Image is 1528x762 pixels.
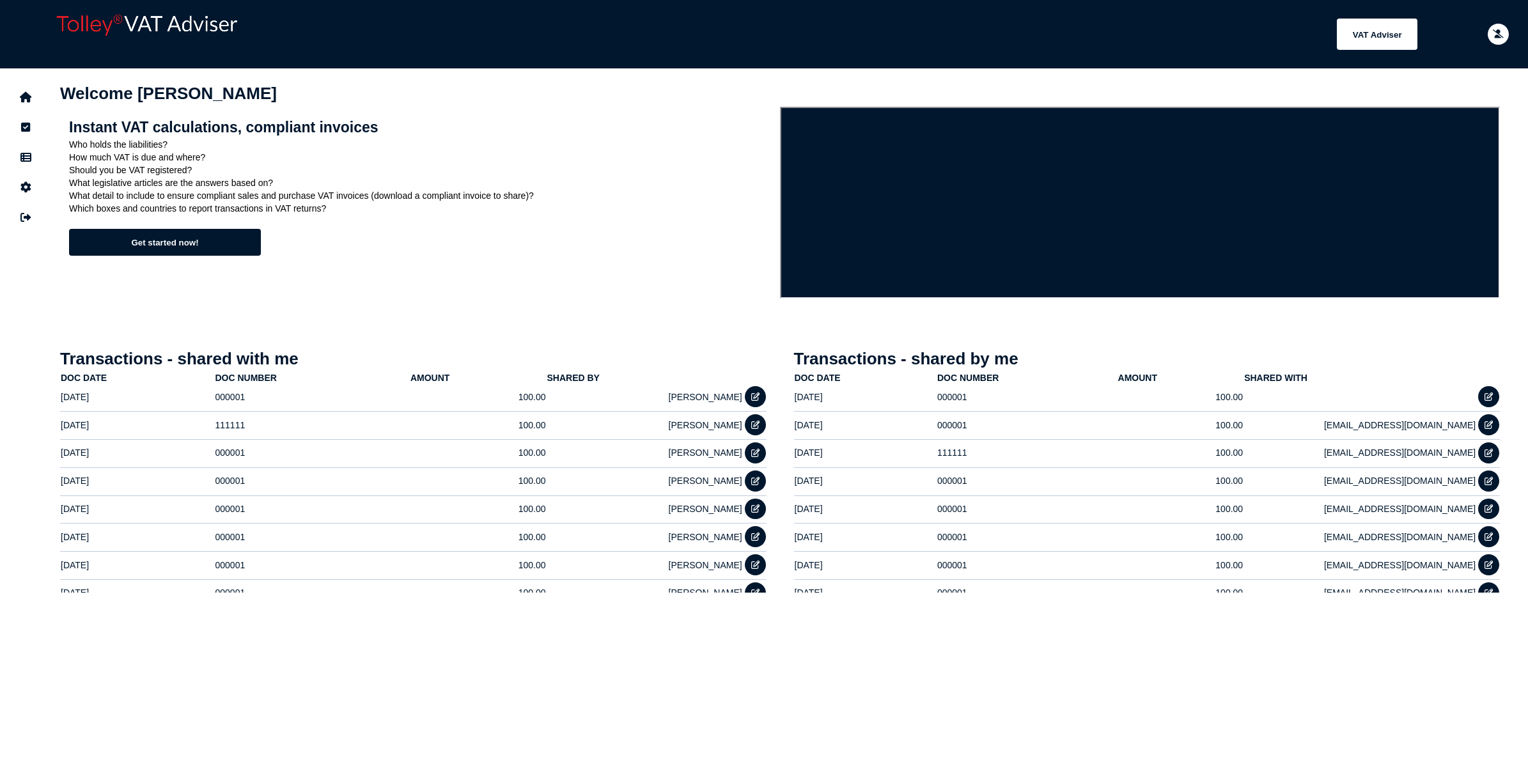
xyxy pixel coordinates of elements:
td: 000001 [214,552,409,578]
td: [EMAIL_ADDRESS][DOMAIN_NAME] [1243,552,1476,578]
td: [DATE] [60,495,214,522]
button: Sign out [12,204,39,231]
button: Open shared transaction [1478,386,1499,407]
td: 100.00 [410,412,547,438]
button: Open shared transaction [1478,414,1499,435]
td: 000001 [937,467,1118,494]
td: [PERSON_NAME] [546,412,742,438]
p: How much VAT is due and where? [69,152,771,162]
div: doc date [795,373,841,383]
div: Amount [1118,373,1157,383]
button: Open shared transaction [1478,442,1499,463]
td: 100.00 [1118,495,1244,522]
h1: Transactions - shared with me [60,349,767,369]
td: [DATE] [794,384,937,410]
i: Data manager [20,157,31,158]
p: What detail to include to ensure compliant sales and purchase VAT invoices (download a compliant ... [69,190,771,201]
td: [PERSON_NAME] [546,524,742,550]
button: Manage settings [12,174,39,201]
td: [PERSON_NAME] [546,552,742,578]
td: 000001 [937,495,1118,522]
button: Shows a dropdown of VAT Advisor options [1337,19,1417,50]
button: Open shared transaction [745,414,766,435]
div: doc number [937,373,999,383]
td: 000001 [214,524,409,550]
button: Open shared transaction [745,554,766,575]
td: 100.00 [1118,412,1244,438]
td: 000001 [214,439,409,465]
div: Amount [1118,373,1243,383]
button: Open shared transaction [745,582,766,603]
td: [EMAIL_ADDRESS][DOMAIN_NAME] [1243,524,1476,550]
td: [EMAIL_ADDRESS][DOMAIN_NAME] [1243,439,1476,465]
td: [DATE] [60,467,214,494]
td: [PERSON_NAME] [546,495,742,522]
td: 111111 [214,412,409,438]
td: [DATE] [60,579,214,605]
td: 000001 [937,552,1118,578]
div: shared with [1244,373,1307,383]
td: 100.00 [410,524,547,550]
td: 000001 [214,467,409,494]
div: doc date [61,373,107,383]
td: 100.00 [410,495,547,522]
p: Should you be VAT registered? [69,165,771,175]
button: Data manager [12,144,39,171]
td: [DATE] [60,384,214,410]
td: [PERSON_NAME] [546,439,742,465]
td: [EMAIL_ADDRESS][DOMAIN_NAME] [1243,467,1476,494]
td: 100.00 [1118,524,1244,550]
td: [DATE] [60,524,214,550]
p: Who holds the liabilities? [69,139,771,150]
button: Open shared transaction [745,386,766,407]
td: [DATE] [794,439,937,465]
menu: navigate products [342,19,1417,50]
p: Which boxes and countries to report transactions in VAT returns? [69,203,771,214]
td: [DATE] [794,552,937,578]
td: [DATE] [794,524,937,550]
div: shared by [547,373,599,383]
td: [DATE] [794,579,937,605]
iframe: VAT Adviser intro [780,107,1500,299]
h2: Instant VAT calculations, compliant invoices [69,119,771,136]
div: doc date [61,373,214,383]
i: Email needs to be verified [1493,30,1504,38]
td: [DATE] [794,412,937,438]
button: Tasks [12,114,39,141]
td: 100.00 [1118,467,1244,494]
td: 100.00 [1118,552,1244,578]
div: shared with [1244,373,1476,383]
td: [EMAIL_ADDRESS][DOMAIN_NAME] [1243,412,1476,438]
td: [EMAIL_ADDRESS][DOMAIN_NAME] [1243,495,1476,522]
td: [DATE] [794,467,937,494]
button: Open shared transaction [1478,526,1499,547]
td: 100.00 [410,439,547,465]
td: 000001 [937,524,1118,550]
h1: Welcome [PERSON_NAME] [60,84,1500,104]
td: [EMAIL_ADDRESS][DOMAIN_NAME] [1243,579,1476,605]
td: 100.00 [1118,384,1244,410]
h1: Transactions - shared by me [794,349,1501,369]
td: 000001 [214,579,409,605]
td: 100.00 [410,579,547,605]
button: Open shared transaction [1478,470,1499,492]
td: 111111 [937,439,1118,465]
td: 000001 [937,579,1118,605]
td: 000001 [937,412,1118,438]
td: 100.00 [410,552,547,578]
div: doc number [215,373,409,383]
button: Get started now! [69,229,261,256]
button: Open shared transaction [1478,582,1499,603]
td: 100.00 [1118,439,1244,465]
div: Amount [410,373,449,383]
button: Open shared transaction [745,470,766,492]
button: Open shared transaction [745,526,766,547]
button: Open shared transaction [745,442,766,463]
td: [DATE] [60,552,214,578]
td: 100.00 [410,467,547,494]
p: What legislative articles are the answers based on? [69,178,771,188]
td: [PERSON_NAME] [546,467,742,494]
div: doc number [215,373,276,383]
td: 100.00 [410,384,547,410]
div: app logo [51,10,336,59]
